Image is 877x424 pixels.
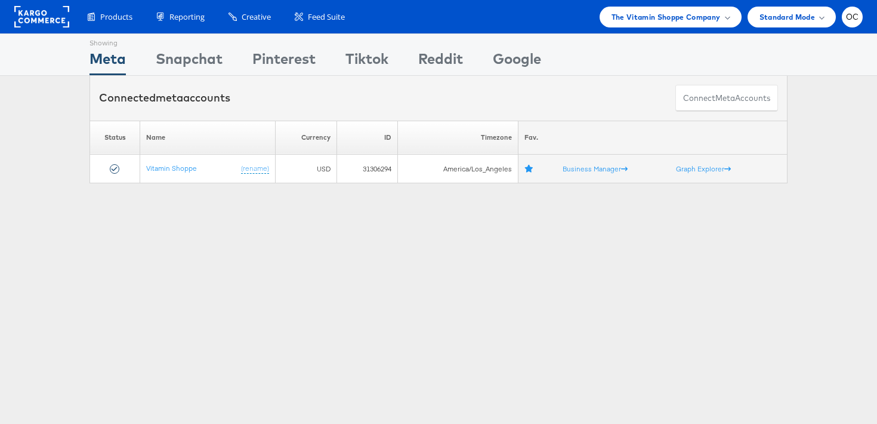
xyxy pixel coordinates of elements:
[156,48,223,75] div: Snapchat
[252,48,316,75] div: Pinterest
[675,85,778,112] button: ConnectmetaAccounts
[99,90,230,106] div: Connected accounts
[308,11,345,23] span: Feed Suite
[337,155,398,183] td: 31306294
[146,164,197,173] a: Vitamin Shoppe
[563,164,628,173] a: Business Manager
[89,34,126,48] div: Showing
[241,164,269,174] a: (rename)
[140,121,275,155] th: Name
[156,91,183,105] span: meta
[337,121,398,155] th: ID
[715,93,735,104] span: meta
[169,11,205,23] span: Reporting
[846,13,859,21] span: OC
[612,11,721,23] span: The Vitamin Shoppe Company
[418,48,463,75] div: Reddit
[89,48,126,75] div: Meta
[242,11,271,23] span: Creative
[275,121,337,155] th: Currency
[275,155,337,183] td: USD
[90,121,140,155] th: Status
[398,121,518,155] th: Timezone
[100,11,132,23] span: Products
[398,155,518,183] td: America/Los_Angeles
[759,11,815,23] span: Standard Mode
[345,48,388,75] div: Tiktok
[493,48,541,75] div: Google
[676,164,731,173] a: Graph Explorer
